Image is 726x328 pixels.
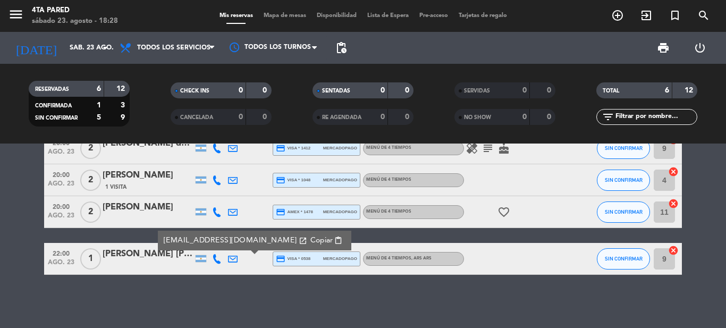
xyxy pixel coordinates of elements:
strong: 0 [381,87,385,94]
span: Menú de 4 tiempos [366,146,411,150]
i: credit_card [276,254,285,264]
i: subject [482,142,494,155]
strong: 12 [685,87,695,94]
span: Disponibilidad [311,13,362,19]
button: menu [8,6,24,26]
strong: 0 [522,113,527,121]
span: mercadopago [323,255,357,262]
span: Pre-acceso [414,13,453,19]
span: ago. 23 [48,259,74,271]
i: power_settings_new [694,41,706,54]
span: SIN CONFIRMAR [605,177,643,183]
strong: 0 [405,87,411,94]
span: CHECK INS [180,88,209,94]
span: Menú de 4 tiempos [366,256,432,260]
span: visa * 1412 [276,144,310,153]
button: SIN CONFIRMAR [597,170,650,191]
a: [EMAIL_ADDRESS][DOMAIN_NAME]open_in_new [164,234,307,247]
span: print [657,41,670,54]
strong: 1 [97,102,101,109]
i: cancel [668,245,679,256]
i: cancel [668,198,679,209]
span: Copiar [310,235,333,246]
span: 2 [80,201,101,223]
span: Menú de 4 tiempos [366,209,411,214]
strong: 0 [405,113,411,121]
span: 2 [80,170,101,191]
span: SENTADAS [322,88,350,94]
span: ago. 23 [48,212,74,224]
span: Todos los servicios [137,44,210,52]
span: Menú de 4 tiempos [366,178,411,182]
span: CANCELADA [180,115,213,120]
strong: 9 [121,114,127,121]
strong: 0 [547,113,553,121]
span: SIN CONFIRMAR [605,145,643,151]
strong: 0 [547,87,553,94]
strong: 0 [263,113,269,121]
div: [PERSON_NAME] [103,169,193,182]
span: , ARS ars [411,256,432,260]
span: mercadopago [323,176,357,183]
strong: 0 [263,87,269,94]
span: amex * 1478 [276,207,313,217]
input: Filtrar por nombre... [614,111,697,123]
span: content_paste [334,237,342,245]
span: ago. 23 [48,148,74,161]
span: SERVIDAS [464,88,490,94]
i: credit_card [276,175,285,185]
div: [PERSON_NAME] [103,200,193,214]
i: arrow_drop_down [99,41,112,54]
span: ago. 23 [48,180,74,192]
strong: 0 [522,87,527,94]
i: exit_to_app [640,9,653,22]
span: TOTAL [603,88,619,94]
span: 2 [80,138,101,159]
span: 1 Visita [105,183,126,191]
strong: 5 [97,114,101,121]
i: add_circle_outline [611,9,624,22]
i: credit_card [276,144,285,153]
span: SIN CONFIRMAR [605,256,643,262]
div: sábado 23. agosto - 18:28 [32,16,118,27]
span: RE AGENDADA [322,115,361,120]
i: credit_card [276,207,285,217]
i: filter_list [602,111,614,123]
span: SIN CONFIRMAR [605,209,643,215]
i: open_in_new [299,237,307,245]
button: Copiarcontent_paste [307,234,346,247]
span: mercadopago [323,145,357,152]
strong: 0 [381,113,385,121]
button: SIN CONFIRMAR [597,248,650,270]
div: 4ta Pared [32,5,118,16]
i: healing [466,142,478,155]
span: Mapa de mesas [258,13,311,19]
span: CONFIRMADA [35,103,72,108]
span: 20:00 [48,168,74,180]
span: 20:00 [48,200,74,212]
i: favorite_border [497,206,510,218]
i: search [697,9,710,22]
i: cancel [668,166,679,177]
strong: 12 [116,85,127,92]
span: Lista de Espera [362,13,414,19]
span: RESERVADAS [35,87,69,92]
div: [PERSON_NAME] dacz [103,137,193,150]
i: menu [8,6,24,22]
span: SIN CONFIRMAR [35,115,78,121]
strong: 0 [239,113,243,121]
div: LOG OUT [681,32,718,64]
span: NO SHOW [464,115,491,120]
span: mercadopago [323,208,357,215]
button: SIN CONFIRMAR [597,138,650,159]
span: pending_actions [335,41,348,54]
span: Mis reservas [214,13,258,19]
i: [DATE] [8,36,64,60]
div: [PERSON_NAME] [PERSON_NAME] [103,247,193,261]
i: turned_in_not [669,9,681,22]
strong: 3 [121,102,127,109]
button: SIN CONFIRMAR [597,201,650,223]
strong: 6 [665,87,669,94]
strong: 6 [97,85,101,92]
span: Tarjetas de regalo [453,13,512,19]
